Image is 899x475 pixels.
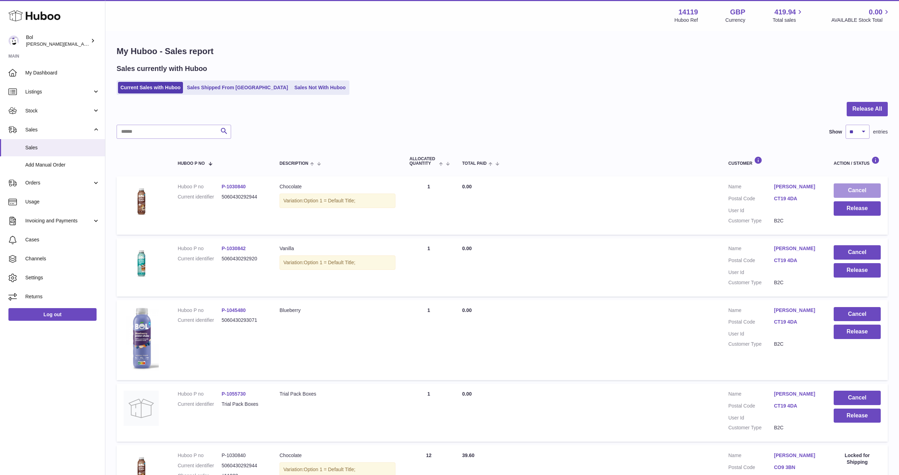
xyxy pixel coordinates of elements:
dt: Postal Code [728,464,774,473]
span: 0.00 [462,246,472,251]
dt: Current identifier [178,194,222,200]
dd: B2C [774,424,820,431]
div: Vanilla [280,245,395,252]
div: Trial Pack Boxes [280,391,395,397]
a: P-1045480 [222,307,246,313]
a: 0.00 AVAILABLE Stock Total [831,7,891,24]
span: entries [873,129,888,135]
div: Variation: [280,255,395,270]
div: Variation: [280,194,395,208]
dt: User Id [728,269,774,276]
dt: Huboo P no [178,307,222,314]
a: Log out [8,308,97,321]
dt: Postal Code [728,195,774,204]
span: My Dashboard [25,70,100,76]
dt: Customer Type [728,279,774,286]
span: 0.00 [869,7,882,17]
button: Cancel [834,391,881,405]
dt: Customer Type [728,341,774,347]
span: Description [280,161,308,166]
dt: Name [728,452,774,461]
a: Sales Not With Huboo [292,82,348,93]
a: CT19 4DA [774,195,820,202]
img: no-photo.jpg [124,391,159,426]
dt: Postal Code [728,257,774,266]
span: Option 1 = Default Title; [304,198,355,203]
div: Bol [26,34,89,47]
dd: 5060430293071 [222,317,265,324]
span: Add Manual Order [25,162,100,168]
dt: Huboo P no [178,452,222,459]
dt: User Id [728,415,774,421]
dt: Name [728,307,774,315]
span: 419.94 [774,7,796,17]
dt: Current identifier [178,317,222,324]
dt: Customer Type [728,217,774,224]
dt: Name [728,245,774,254]
span: Channels [25,255,100,262]
label: Show [829,129,842,135]
span: 0.00 [462,184,472,189]
span: Sales [25,144,100,151]
div: Action / Status [834,156,881,166]
span: Stock [25,108,92,114]
dt: Name [728,183,774,192]
span: Invoicing and Payments [25,217,92,224]
dt: Customer Type [728,424,774,431]
a: P-1030842 [222,246,246,251]
a: [PERSON_NAME] [774,245,820,252]
dt: User Id [728,207,774,214]
button: Release All [847,102,888,116]
a: CT19 4DA [774,257,820,264]
a: P-1030840 [222,184,246,189]
dt: Huboo P no [178,391,222,397]
a: CT19 4DA [774,319,820,325]
dd: 5060430292944 [222,194,265,200]
span: AVAILABLE Stock Total [831,17,891,24]
span: [PERSON_NAME][EMAIL_ADDRESS][DOMAIN_NAME] [26,41,141,47]
a: [PERSON_NAME] [774,391,820,397]
span: ALLOCATED Quantity [409,157,437,166]
div: Huboo Ref [675,17,698,24]
div: Locked for Shipping [834,452,881,466]
img: 141191747909130.png [124,307,159,371]
td: 1 [402,300,455,380]
dt: Name [728,391,774,399]
button: Cancel [834,307,881,321]
dd: Trial Pack Boxes [222,401,265,408]
a: [PERSON_NAME] [774,452,820,459]
div: Currency [726,17,746,24]
span: Cases [25,236,100,243]
strong: GBP [730,7,745,17]
dt: Huboo P no [178,245,222,252]
dt: User Id [728,331,774,337]
dt: Current identifier [178,255,222,262]
h2: Sales currently with Huboo [117,64,207,73]
span: Option 1 = Default Title; [304,260,355,265]
span: Total paid [462,161,487,166]
span: Listings [25,89,92,95]
dd: B2C [774,279,820,286]
button: Release [834,263,881,278]
strong: 14119 [678,7,698,17]
span: 39.60 [462,453,474,458]
dd: P-1030840 [222,452,265,459]
span: Huboo P no [178,161,205,166]
span: Settings [25,274,100,281]
a: [PERSON_NAME] [774,183,820,190]
dt: Postal Code [728,403,774,411]
span: 0.00 [462,307,472,313]
button: Release [834,409,881,423]
dt: Current identifier [178,462,222,469]
img: 1024_REVISEDVanilla_LowSugar_Mock.png [124,245,159,280]
img: 1224_REVISEDChocolate_LowSugar_Mock.png [124,183,159,219]
dt: Postal Code [728,319,774,327]
span: 0.00 [462,391,472,397]
span: Returns [25,293,100,300]
span: Orders [25,180,92,186]
dd: 5060430292944 [222,462,265,469]
button: Cancel [834,245,881,260]
a: CT19 4DA [774,403,820,409]
button: Release [834,325,881,339]
a: [PERSON_NAME] [774,307,820,314]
